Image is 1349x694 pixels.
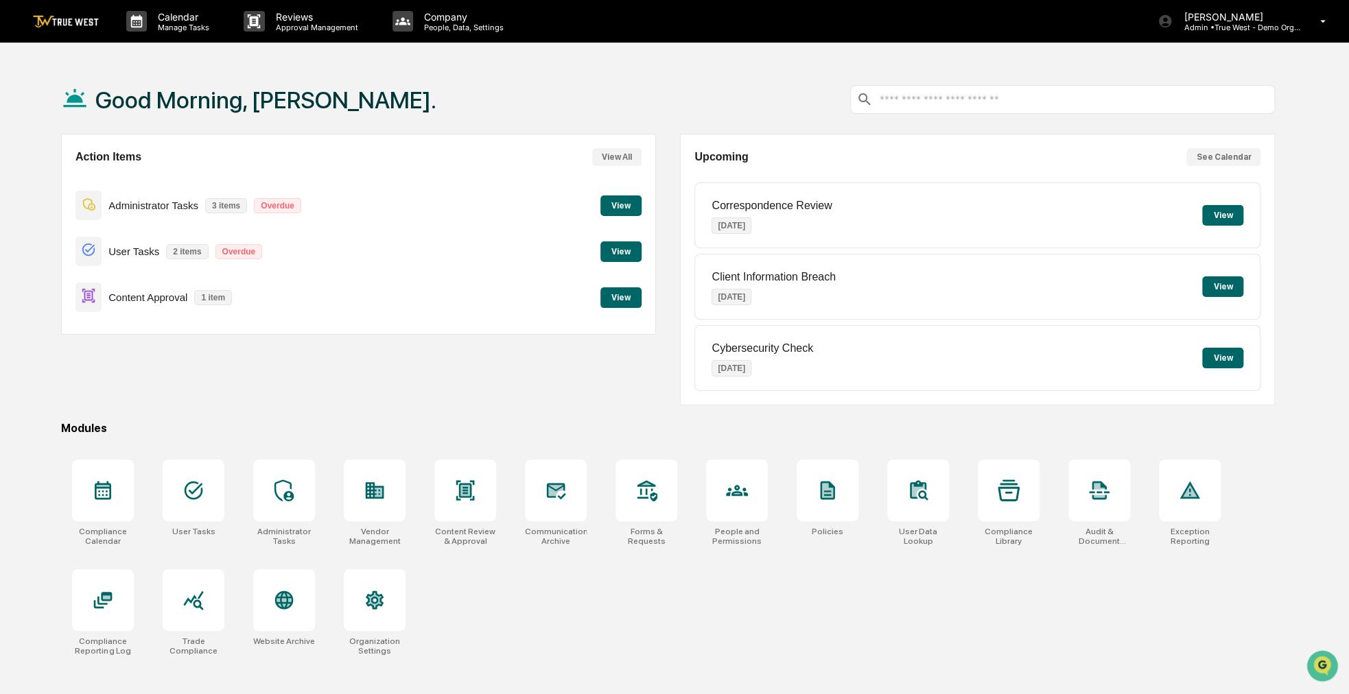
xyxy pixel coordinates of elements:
[75,151,141,163] h2: Action Items
[1202,276,1243,297] button: View
[62,118,189,129] div: We're available if you need us!
[29,104,54,129] img: 8933085812038_c878075ebb4cc5468115_72.jpg
[27,269,86,283] span: Data Lookup
[600,244,642,257] a: View
[213,149,250,165] button: See all
[14,270,25,281] div: 🔎
[887,527,949,546] div: User Data Lookup
[344,636,406,656] div: Organization Settings
[706,527,768,546] div: People and Permissions
[1159,527,1221,546] div: Exception Reporting
[137,302,166,313] span: Pylon
[147,23,216,32] p: Manage Tasks
[194,290,232,305] p: 1 item
[712,200,832,212] p: Correspondence Review
[434,527,496,546] div: Content Review & Approval
[1173,23,1300,32] p: Admin • True West - Demo Organization
[163,636,224,656] div: Trade Compliance
[27,243,89,256] span: Preclearance
[712,289,751,305] p: [DATE]
[253,636,315,646] div: Website Archive
[113,243,170,256] span: Attestations
[95,86,436,114] h1: Good Morning, [PERSON_NAME].
[108,246,159,257] p: User Tasks
[61,422,1275,435] div: Modules
[265,11,365,23] p: Reviews
[166,244,208,259] p: 2 items
[205,198,247,213] p: 3 items
[600,290,642,303] a: View
[99,244,110,255] div: 🗄️
[253,527,315,546] div: Administrator Tasks
[254,198,301,213] p: Overdue
[712,360,751,376] p: [DATE]
[8,237,94,262] a: 🖐️Preclearance
[72,527,134,546] div: Compliance Calendar
[978,527,1040,546] div: Compliance Library
[413,11,511,23] p: Company
[712,342,813,355] p: Cybersecurity Check
[600,198,642,211] a: View
[14,152,92,163] div: Past conversations
[712,217,751,234] p: [DATE]
[694,151,748,163] h2: Upcoming
[600,195,642,216] button: View
[344,527,406,546] div: Vendor Management
[1202,205,1243,226] button: View
[172,527,215,536] div: User Tasks
[147,11,216,23] p: Calendar
[33,15,99,28] img: logo
[233,108,250,125] button: Start new chat
[1186,148,1260,166] button: See Calendar
[121,186,150,197] span: [DATE]
[1202,348,1243,368] button: View
[14,28,250,50] p: How can we help?
[592,148,642,166] button: View All
[615,527,677,546] div: Forms & Requests
[525,527,587,546] div: Communications Archive
[265,23,365,32] p: Approval Management
[94,237,176,262] a: 🗄️Attestations
[1173,11,1300,23] p: [PERSON_NAME]
[413,23,511,32] p: People, Data, Settings
[812,527,843,536] div: Policies
[14,104,38,129] img: 1746055101610-c473b297-6a78-478c-a979-82029cc54cd1
[108,200,198,211] p: Administrator Tasks
[712,271,836,283] p: Client Information Breach
[600,287,642,308] button: View
[97,302,166,313] a: Powered byPylon
[600,241,642,262] button: View
[62,104,225,118] div: Start new chat
[14,173,36,195] img: Sigrid Alegria
[8,263,92,288] a: 🔎Data Lookup
[43,186,111,197] span: [PERSON_NAME]
[114,186,119,197] span: •
[215,244,263,259] p: Overdue
[1068,527,1130,546] div: Audit & Document Logs
[1305,649,1342,686] iframe: Open customer support
[72,636,134,656] div: Compliance Reporting Log
[14,244,25,255] div: 🖐️
[108,291,187,303] p: Content Approval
